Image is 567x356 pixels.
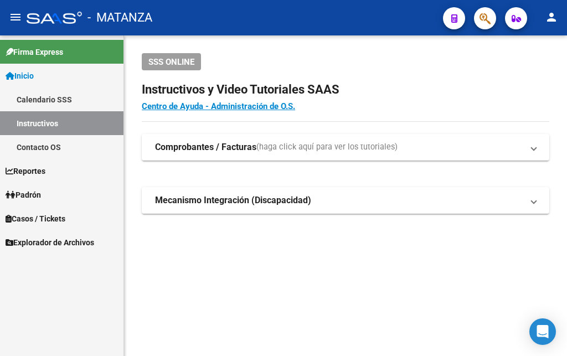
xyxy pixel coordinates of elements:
[6,70,34,82] span: Inicio
[142,134,549,161] mat-expansion-panel-header: Comprobantes / Facturas(haga click aquí para ver los tutoriales)
[142,101,295,111] a: Centro de Ayuda - Administración de O.S.
[256,141,398,153] span: (haga click aquí para ver los tutoriales)
[142,79,549,100] h2: Instructivos y Video Tutoriales SAAS
[6,165,45,177] span: Reportes
[6,46,63,58] span: Firma Express
[155,194,311,207] strong: Mecanismo Integración (Discapacidad)
[155,141,256,153] strong: Comprobantes / Facturas
[87,6,152,30] span: - MATANZA
[6,213,65,225] span: Casos / Tickets
[6,236,94,249] span: Explorador de Archivos
[142,187,549,214] mat-expansion-panel-header: Mecanismo Integración (Discapacidad)
[142,53,201,70] button: SSS ONLINE
[545,11,558,24] mat-icon: person
[529,318,556,345] div: Open Intercom Messenger
[148,57,194,67] span: SSS ONLINE
[6,189,41,201] span: Padrón
[9,11,22,24] mat-icon: menu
